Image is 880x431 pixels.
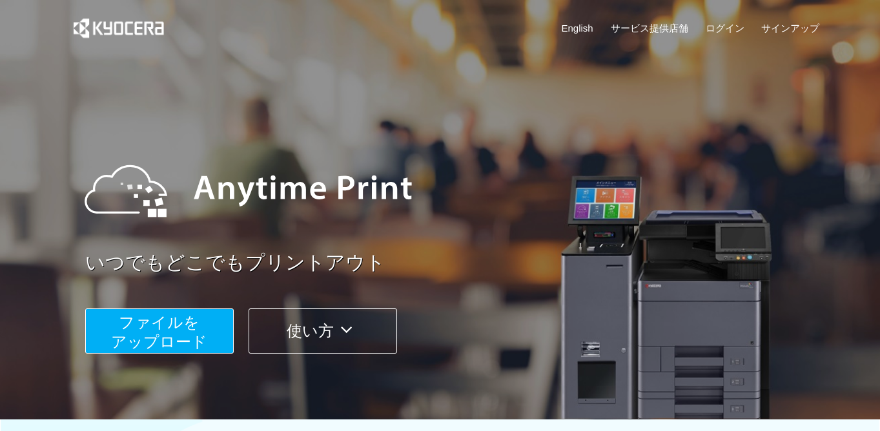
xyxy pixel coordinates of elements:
a: English [562,21,593,35]
span: ファイルを ​​アップロード [111,314,207,350]
a: いつでもどこでもプリントアウト [85,249,828,277]
a: サービス提供店舗 [611,21,688,35]
a: サインアップ [761,21,819,35]
button: ファイルを​​アップロード [85,308,234,354]
button: 使い方 [249,308,397,354]
a: ログイン [706,21,744,35]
